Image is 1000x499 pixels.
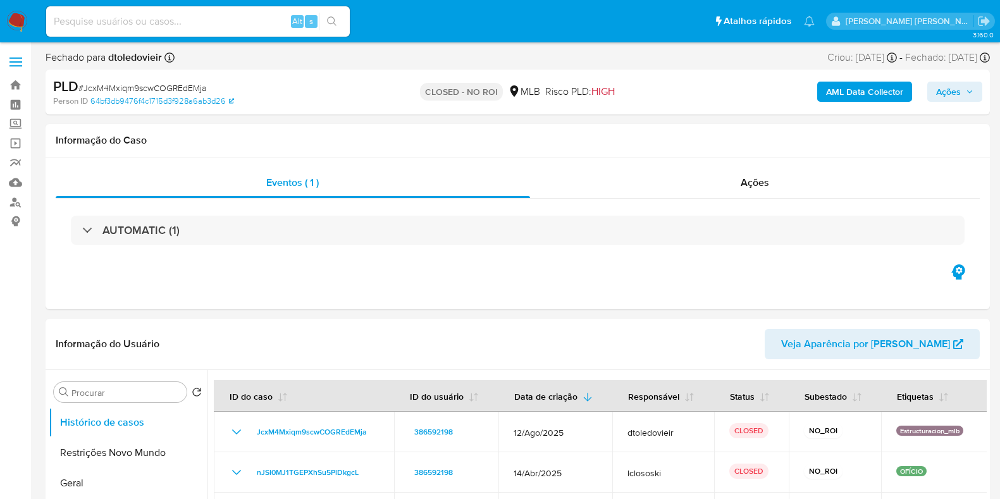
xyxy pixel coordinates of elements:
div: AUTOMATIC (1) [71,216,965,245]
button: Retornar ao pedido padrão [192,387,202,401]
span: Ações [741,175,769,190]
a: Sair [977,15,991,28]
p: CLOSED - NO ROI [420,83,503,101]
span: Ações [936,82,961,102]
input: Procurar [71,387,182,398]
div: Fechado: [DATE] [905,51,990,65]
button: Ações [927,82,982,102]
span: HIGH [591,84,615,99]
button: Procurar [59,387,69,397]
button: Restrições Novo Mundo [49,438,207,468]
span: Risco PLD: [545,85,615,99]
b: dtoledovieir [106,50,162,65]
a: Notificações [804,16,815,27]
h3: AUTOMATIC (1) [102,223,180,237]
button: search-icon [319,13,345,30]
h1: Informação do Caso [56,134,980,147]
button: Histórico de casos [49,407,207,438]
b: Person ID [53,95,88,107]
div: MLB [508,85,540,99]
span: Alt [292,15,302,27]
div: Criou: [DATE] [827,51,897,65]
span: Veja Aparência por [PERSON_NAME] [781,329,950,359]
a: 64bf3db9476f4c1715d3f928a6ab3d26 [90,95,234,107]
span: - [899,51,903,65]
button: Veja Aparência por [PERSON_NAME] [765,329,980,359]
b: AML Data Collector [826,82,903,102]
input: Pesquise usuários ou casos... [46,13,350,30]
button: Geral [49,468,207,498]
button: AML Data Collector [817,82,912,102]
span: Fechado para [46,51,162,65]
span: # JcxM4Mxiqm9scwCOGREdEMja [78,82,206,94]
span: s [309,15,313,27]
p: danilo.toledo@mercadolivre.com [846,15,973,27]
h1: Informação do Usuário [56,338,159,350]
span: Eventos ( 1 ) [266,175,319,190]
span: Atalhos rápidos [724,15,791,28]
b: PLD [53,76,78,96]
